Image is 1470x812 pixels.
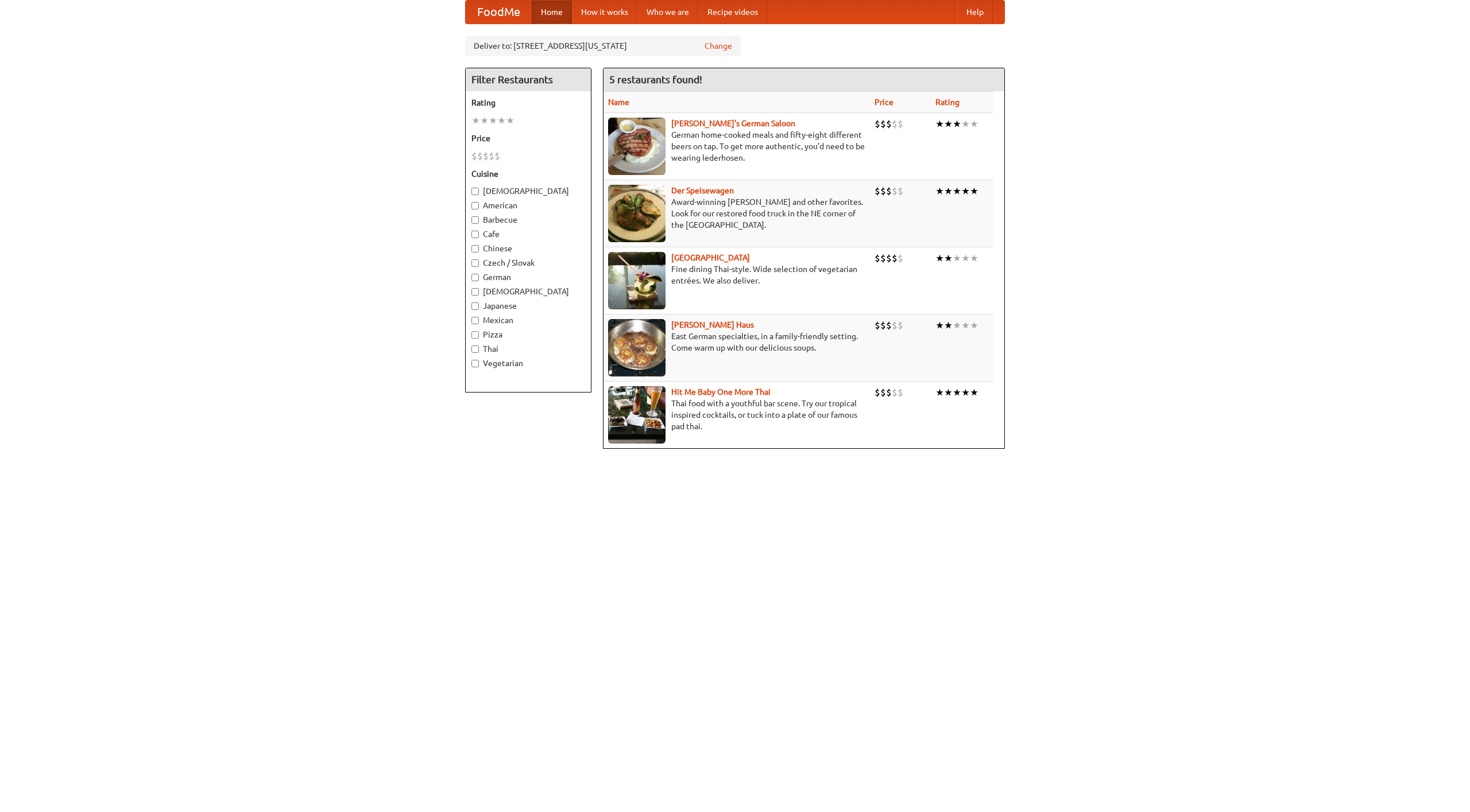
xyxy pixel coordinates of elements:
li: ★ [961,118,970,130]
a: Rating [935,98,960,107]
input: Vegetarian [471,360,479,367]
label: Japanese [471,300,585,312]
input: German [471,274,479,281]
li: ★ [935,386,944,399]
li: ★ [953,252,961,265]
li: ★ [935,185,944,197]
li: ★ [935,252,944,265]
li: $ [892,118,898,130]
li: $ [892,319,898,332]
li: $ [875,319,880,332]
li: $ [898,252,903,265]
input: Thai [471,345,479,353]
h5: Rating [471,97,585,108]
li: ★ [961,386,970,399]
li: $ [880,319,886,332]
li: ★ [944,252,953,265]
li: ★ [506,114,514,127]
li: $ [886,252,892,265]
label: Mexican [471,314,585,326]
li: ★ [953,386,961,399]
li: ★ [480,114,489,127]
label: American [471,200,585,211]
li: ★ [961,319,970,332]
label: Vegetarian [471,358,585,369]
a: FoodMe [466,1,532,24]
a: Help [957,1,993,24]
li: $ [898,185,903,197]
li: ★ [497,114,506,127]
li: ★ [970,386,978,399]
a: Hit Me Baby One More Thai [671,387,771,397]
input: [DEMOGRAPHIC_DATA] [471,288,479,296]
label: Cafe [471,228,585,240]
li: ★ [953,185,961,197]
li: ★ [944,386,953,399]
li: ★ [944,185,953,197]
a: Name [608,98,629,107]
li: $ [875,386,880,399]
li: $ [477,150,483,162]
li: $ [892,252,898,265]
li: ★ [953,319,961,332]
input: Pizza [471,331,479,339]
h5: Price [471,133,585,144]
li: $ [875,185,880,197]
li: $ [489,150,494,162]
input: Japanese [471,302,479,310]
li: ★ [944,118,953,130]
li: $ [898,386,903,399]
label: Barbecue [471,214,585,226]
li: $ [494,150,500,162]
input: Czech / Slovak [471,259,479,267]
li: $ [886,319,892,332]
li: $ [886,386,892,399]
h4: Filter Restaurants [466,68,591,91]
li: $ [898,319,903,332]
li: ★ [935,118,944,130]
label: Czech / Slovak [471,257,585,269]
li: ★ [961,185,970,197]
li: $ [875,252,880,265]
a: Der Speisewagen [671,186,734,195]
h5: Cuisine [471,168,585,180]
input: Barbecue [471,216,479,224]
p: Fine dining Thai-style. Wide selection of vegetarian entrées. We also deliver. [608,263,865,286]
img: esthers.jpg [608,118,666,175]
input: Mexican [471,317,479,324]
b: [PERSON_NAME]'s German Saloon [671,119,795,128]
img: speisewagen.jpg [608,185,666,242]
img: babythai.jpg [608,386,666,444]
input: [DEMOGRAPHIC_DATA] [471,188,479,195]
a: How it works [572,1,637,24]
li: ★ [953,118,961,130]
a: [PERSON_NAME] Haus [671,320,754,329]
label: [DEMOGRAPHIC_DATA] [471,286,585,297]
li: ★ [935,319,944,332]
img: satay.jpg [608,252,666,309]
li: $ [483,150,489,162]
img: kohlhaus.jpg [608,319,666,376]
input: Chinese [471,245,479,252]
li: ★ [471,114,480,127]
a: Who we are [637,1,698,24]
input: Cafe [471,231,479,238]
ng-pluralize: 5 restaurants found! [609,74,702,85]
label: Pizza [471,329,585,340]
p: Thai food with a youthful bar scene. Try our tropical inspired cocktails, or tuck into a plate of... [608,398,865,432]
li: ★ [970,118,978,130]
label: [DEMOGRAPHIC_DATA] [471,185,585,197]
li: ★ [970,319,978,332]
li: $ [892,185,898,197]
label: Chinese [471,243,585,254]
input: American [471,202,479,209]
li: $ [886,185,892,197]
b: [GEOGRAPHIC_DATA] [671,253,750,262]
a: Recipe videos [698,1,767,24]
a: Price [875,98,893,107]
label: German [471,271,585,283]
li: $ [898,118,903,130]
